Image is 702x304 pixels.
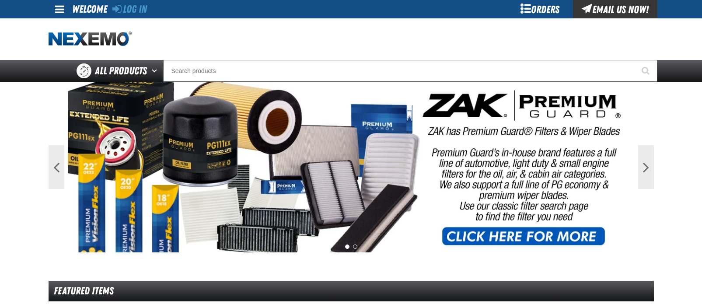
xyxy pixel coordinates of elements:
[638,145,654,189] button: Next
[149,60,163,82] button: Open All Products pages
[163,60,657,82] input: Search
[49,145,64,189] button: Previous
[636,60,657,82] button: Start Searching
[95,63,147,79] span: All Products
[49,31,132,47] img: Nexemo logo
[112,3,147,15] a: Log In
[345,245,349,249] button: 1 of 2
[68,82,635,252] img: PG Filters & Wipers
[49,281,654,301] div: Featured Items
[353,245,357,249] button: 2 of 2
